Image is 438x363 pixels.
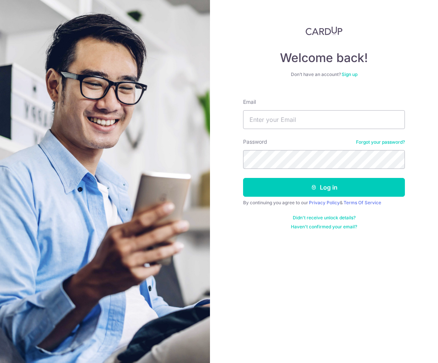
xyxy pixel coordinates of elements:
[243,110,405,129] input: Enter your Email
[293,215,356,221] a: Didn't receive unlock details?
[243,71,405,77] div: Don’t have an account?
[306,26,342,35] img: CardUp Logo
[243,98,256,106] label: Email
[243,178,405,197] button: Log in
[342,71,357,77] a: Sign up
[243,138,267,146] label: Password
[309,200,340,205] a: Privacy Policy
[291,224,357,230] a: Haven't confirmed your email?
[356,139,405,145] a: Forgot your password?
[243,50,405,65] h4: Welcome back!
[344,200,381,205] a: Terms Of Service
[243,200,405,206] div: By continuing you agree to our &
